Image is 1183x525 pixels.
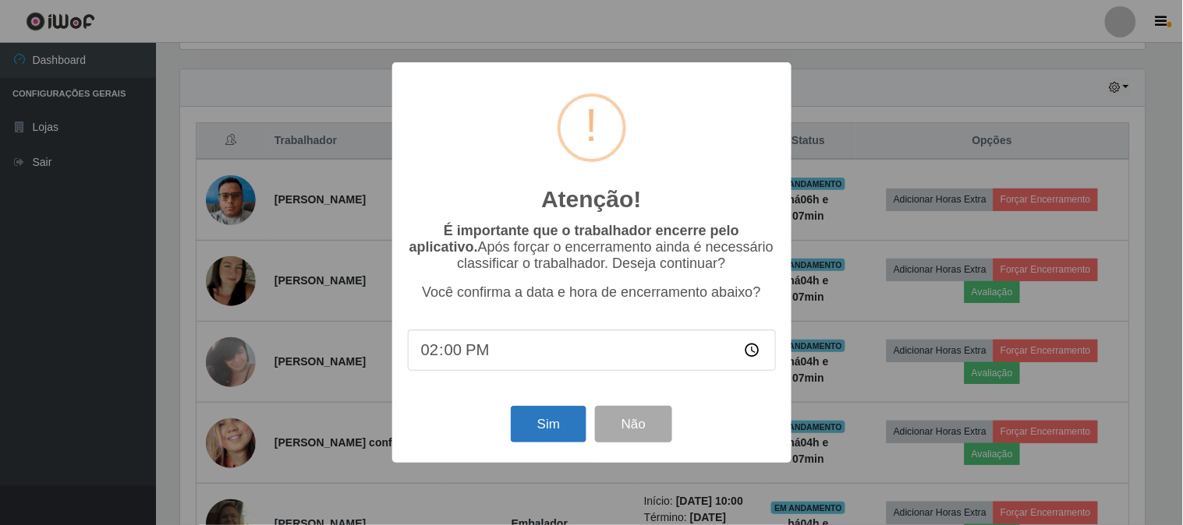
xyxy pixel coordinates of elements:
[541,185,641,213] h2: Atenção!
[408,223,776,272] p: Após forçar o encerramento ainda é necessário classificar o trabalhador. Deseja continuar?
[595,406,672,442] button: Não
[408,284,776,301] p: Você confirma a data e hora de encerramento abaixo?
[511,406,586,442] button: Sim
[409,223,739,255] b: É importante que o trabalhador encerre pelo aplicativo.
